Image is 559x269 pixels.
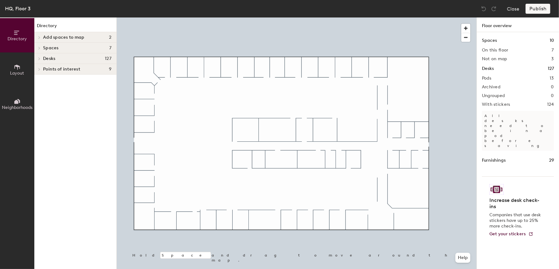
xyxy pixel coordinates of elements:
h2: 7 [552,48,554,53]
h2: Pods [482,76,491,81]
h1: Furnishings [482,157,506,164]
p: Companies that use desk stickers have up to 25% more check-ins. [489,212,543,229]
span: Add spaces to map [43,35,85,40]
h1: Spaces [482,37,497,44]
h1: 127 [548,65,554,72]
span: Layout [10,71,24,76]
h1: 10 [550,37,554,44]
h2: Not on map [482,56,507,61]
h2: 124 [547,102,554,107]
button: Close [507,4,519,14]
h2: On this floor [482,48,508,53]
h1: Directory [34,22,116,32]
span: 9 [109,67,111,72]
h2: 3 [552,56,554,61]
img: Redo [491,6,497,12]
p: All desks need to be in a pod before saving [482,111,554,151]
span: Desks [43,56,55,61]
span: Spaces [43,46,59,51]
span: 127 [105,56,111,61]
h4: Increase desk check-ins [489,197,543,210]
img: Sticker logo [489,184,504,195]
span: Neighborhoods [2,105,32,110]
h1: Floor overview [477,17,559,32]
span: 7 [109,46,111,51]
h1: Desks [482,65,494,72]
span: Points of interest [43,67,80,72]
span: Directory [7,36,27,42]
h1: 29 [549,157,554,164]
button: Help [455,253,470,263]
span: 2 [109,35,111,40]
h2: 13 [550,76,554,81]
h2: With stickers [482,102,510,107]
h2: 0 [551,85,554,90]
h2: 0 [551,93,554,98]
div: HQ, Floor 3 [5,5,31,12]
h2: Archived [482,85,500,90]
span: Get your stickers [489,231,526,237]
h2: Ungrouped [482,93,505,98]
img: Undo [481,6,487,12]
a: Get your stickers [489,232,533,237]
